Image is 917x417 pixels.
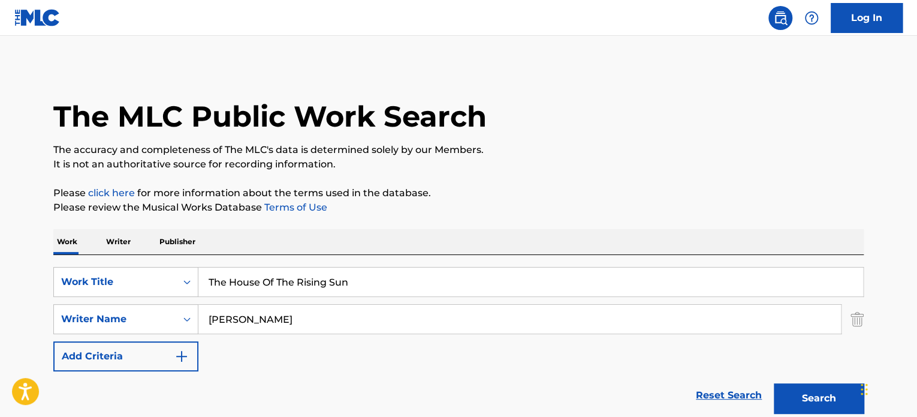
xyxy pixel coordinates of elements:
h1: The MLC Public Work Search [53,98,487,134]
img: 9d2ae6d4665cec9f34b9.svg [174,349,189,364]
iframe: Chat Widget [857,359,917,417]
img: search [773,11,788,25]
a: Reset Search [690,382,768,409]
a: click here [88,187,135,199]
a: Terms of Use [262,202,327,213]
button: Add Criteria [53,341,198,371]
p: Please for more information about the terms used in the database. [53,186,864,200]
div: Drag [861,371,868,407]
div: Work Title [61,275,169,289]
p: Writer [102,229,134,254]
p: Please review the Musical Works Database [53,200,864,215]
p: Work [53,229,81,254]
img: MLC Logo [14,9,61,26]
img: Delete Criterion [850,304,864,334]
p: The accuracy and completeness of The MLC's data is determined solely by our Members. [53,143,864,157]
button: Search [774,383,864,413]
img: help [804,11,819,25]
p: It is not an authoritative source for recording information. [53,157,864,172]
a: Log In [831,3,903,33]
div: Help [800,6,824,30]
div: Writer Name [61,312,169,326]
p: Publisher [156,229,199,254]
a: Public Search [768,6,792,30]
